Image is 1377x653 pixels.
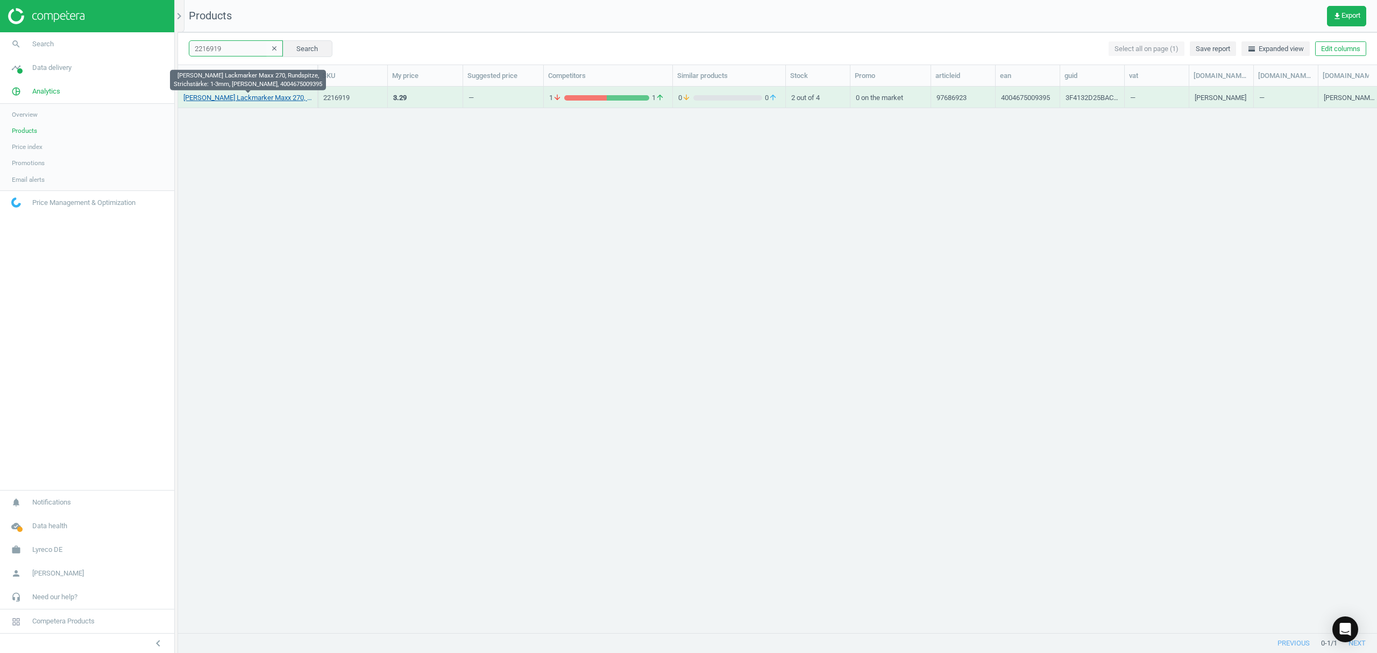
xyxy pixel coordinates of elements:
i: pie_chart_outlined [6,81,26,102]
i: arrow_upward [769,93,777,103]
div: 3F4132D25BAC6B1FE06365033D0A728F [1066,93,1119,107]
span: 0 [762,93,780,103]
img: ajHJNr6hYgQAAAAASUVORK5CYII= [8,8,84,24]
span: 1 [549,93,564,103]
button: Edit columns [1315,41,1366,56]
span: Price index [12,143,42,151]
button: next [1337,634,1377,653]
button: Search [282,40,332,56]
button: Save report [1190,41,1236,56]
span: Promotions [12,159,45,167]
button: get_appExport [1327,6,1366,26]
span: / 1 [1331,638,1337,648]
div: 97686923 [936,93,967,107]
span: Expanded view [1247,44,1304,54]
span: Notifications [32,498,71,507]
div: 3.29 [393,93,407,103]
span: Price Management & Optimization [32,198,136,208]
span: Competera Products [32,616,95,626]
div: — [1259,88,1312,107]
span: Analytics [32,87,60,96]
span: Export [1333,12,1360,20]
span: Select all on page (1) [1115,44,1179,54]
div: Similar products [677,71,781,81]
div: [PERSON_NAME] Lackmarker Maxx 270, Rundspitze, Strichstärke: 1-3mm, [PERSON_NAME], 4004675009395 [170,70,326,90]
i: notifications [6,492,26,513]
a: [PERSON_NAME] Lackmarker Maxx 270, Rundspitze, Strichstärke: 1-3mm, [PERSON_NAME], 4004675009395 [183,93,312,103]
span: Save report [1196,44,1230,54]
i: arrow_downward [682,93,691,103]
span: 1 [649,93,667,103]
div: — [1130,88,1183,107]
div: ean [1000,71,1055,81]
button: chevron_left [145,636,172,650]
div: grid [178,87,1377,621]
div: [PERSON_NAME] [1195,93,1246,107]
i: get_app [1333,12,1341,20]
i: chevron_right [173,10,186,23]
i: arrow_upward [656,93,664,103]
button: previous [1266,634,1321,653]
div: SKU [322,71,383,81]
div: 2216919 [323,93,382,103]
span: Products [12,126,37,135]
button: clear [266,41,282,56]
span: Lyreco DE [32,545,62,555]
div: 0 on the market [856,88,925,107]
i: search [6,34,26,54]
i: person [6,563,26,584]
div: guid [1064,71,1120,81]
span: Data health [32,521,67,531]
span: 0 [678,93,693,103]
i: work [6,540,26,560]
span: Data delivery [32,63,72,73]
span: 0 - 1 [1321,638,1331,648]
div: [PERSON_NAME]-, [PERSON_NAME]- und wasserfest, licht- und hitzebeständig bis 300 °C Geeignet auf ... [1324,93,1377,107]
button: horizontal_splitExpanded view [1241,41,1310,56]
div: Competitors [548,71,668,81]
span: Search [32,39,54,49]
i: timeline [6,58,26,78]
div: 2 out of 4 [791,88,844,107]
img: wGWNvw8QSZomAAAAABJRU5ErkJggg== [11,197,21,208]
div: Suggested price [467,71,539,81]
div: vat [1129,71,1184,81]
div: articleid [935,71,991,81]
span: Overview [12,110,38,119]
i: horizontal_split [1247,45,1256,53]
input: SKU/Title search [189,40,283,56]
button: Select all on page (1) [1109,41,1184,56]
div: — [469,93,474,107]
div: My price [392,71,458,81]
span: Need our help? [32,592,77,602]
div: Promo [855,71,926,81]
div: Open Intercom Messenger [1332,616,1358,642]
i: headset_mic [6,587,26,607]
div: [DOMAIN_NAME](delivery) [1258,71,1314,81]
i: arrow_downward [553,93,562,103]
div: Stock [790,71,846,81]
i: cloud_done [6,516,26,536]
div: 4004675009395 [1001,93,1050,107]
i: chevron_left [152,637,165,650]
span: Email alerts [12,175,45,184]
span: [PERSON_NAME] [32,569,84,578]
i: clear [271,45,278,52]
div: [DOMAIN_NAME](brand) [1194,71,1249,81]
span: Products [189,9,232,22]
